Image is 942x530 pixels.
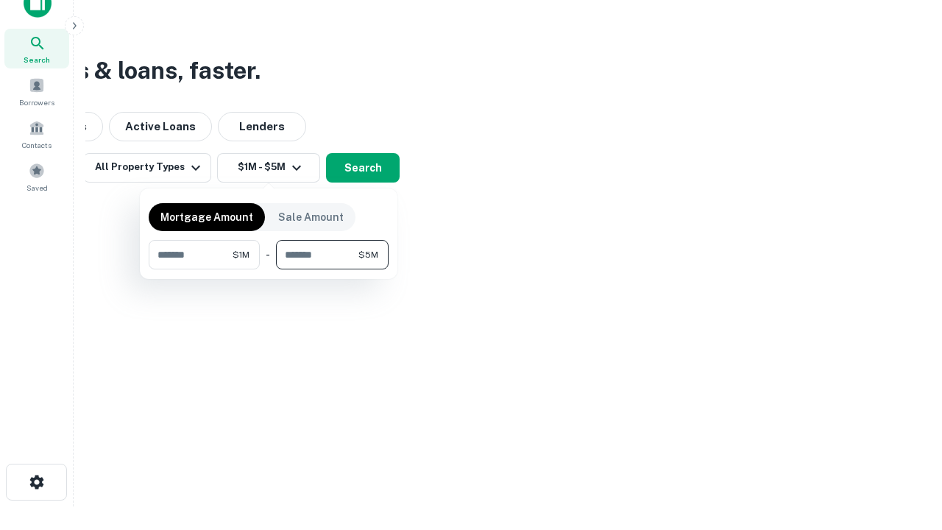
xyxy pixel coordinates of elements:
[278,209,344,225] p: Sale Amount
[160,209,253,225] p: Mortgage Amount
[266,240,270,269] div: -
[868,412,942,483] iframe: Chat Widget
[233,248,249,261] span: $1M
[358,248,378,261] span: $5M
